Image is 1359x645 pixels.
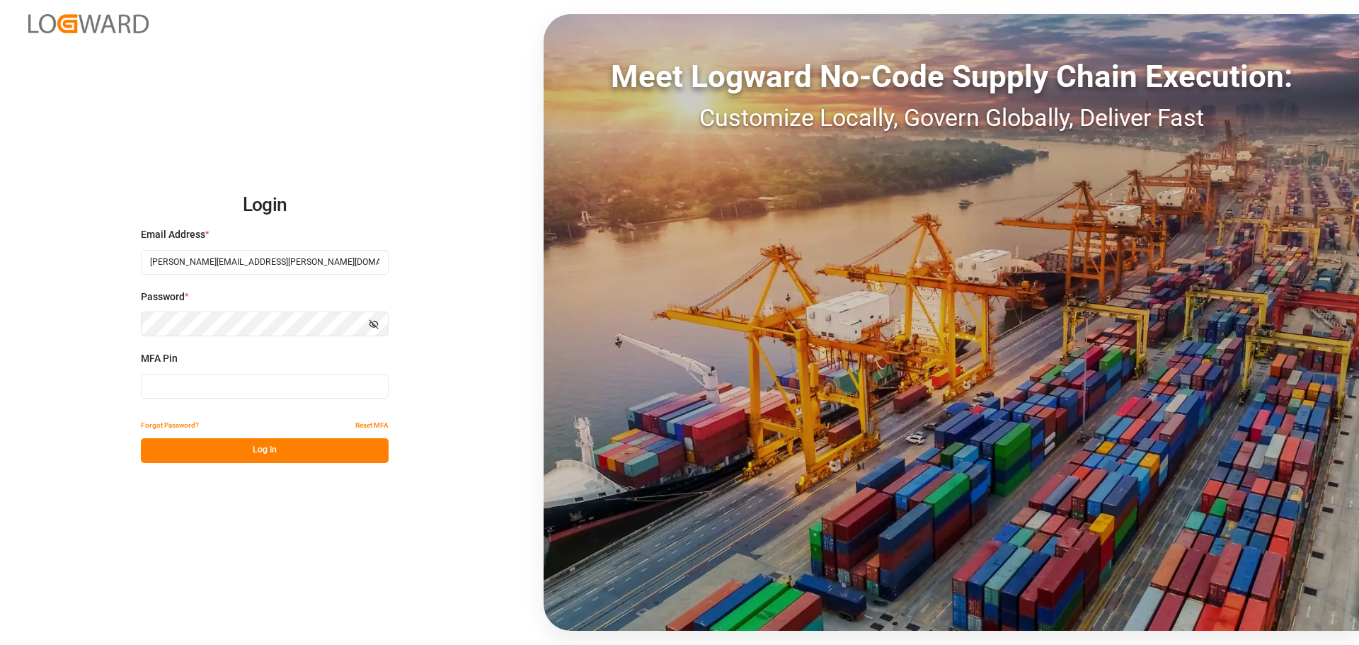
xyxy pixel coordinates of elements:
div: Customize Locally, Govern Globally, Deliver Fast [544,100,1359,136]
span: MFA Pin [141,351,178,366]
button: Forgot Password? [141,413,199,438]
input: Enter your email [141,250,389,275]
img: Logward_new_orange.png [28,14,149,33]
span: Email Address [141,227,205,242]
span: Password [141,290,185,304]
button: Log In [141,438,389,463]
h2: Login [141,183,389,228]
div: Meet Logward No-Code Supply Chain Execution: [544,53,1359,100]
button: Reset MFA [355,413,389,438]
